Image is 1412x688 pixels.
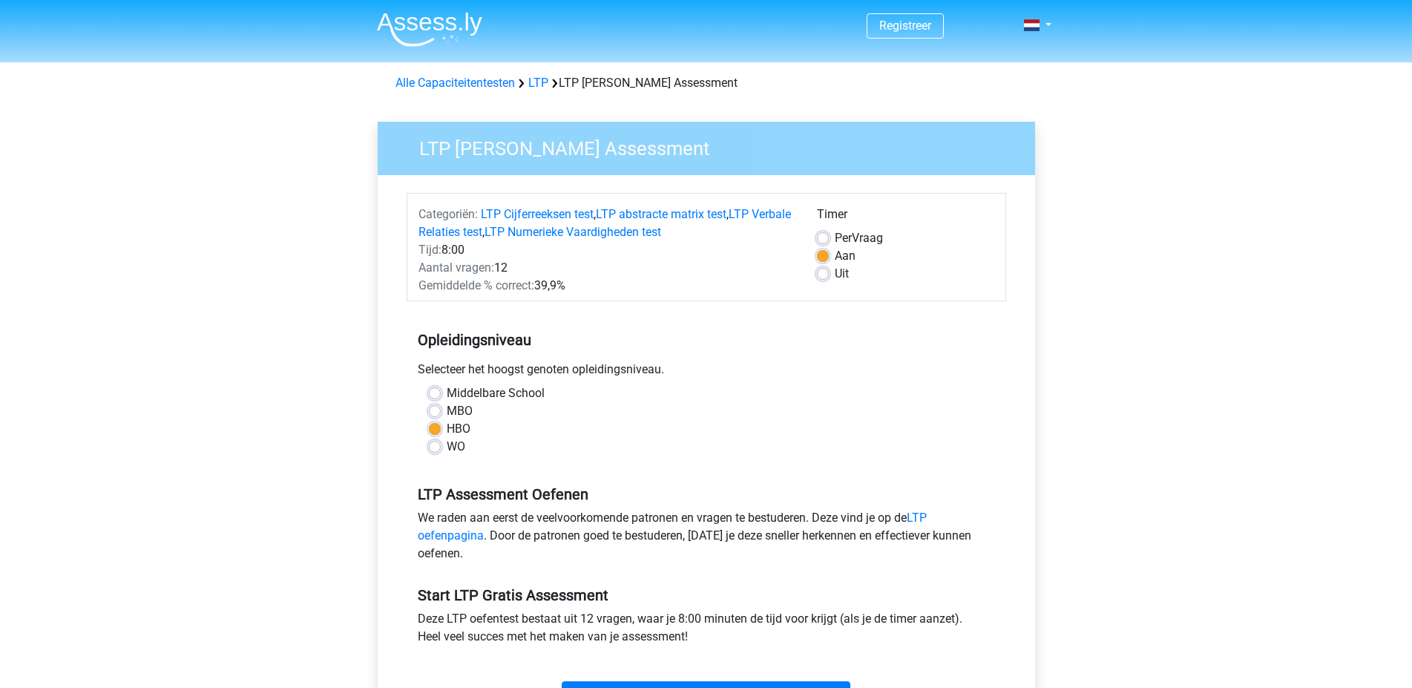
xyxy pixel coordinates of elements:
h3: LTP [PERSON_NAME] Assessment [401,131,1024,160]
label: HBO [447,420,470,438]
a: Alle Capaciteitentesten [395,76,515,90]
span: Gemiddelde % correct: [418,278,534,292]
div: We raden aan eerst de veelvoorkomende patronen en vragen te bestuderen. Deze vind je op de . Door... [407,509,1006,569]
h5: LTP Assessment Oefenen [418,485,995,503]
div: Selecteer het hoogst genoten opleidingsniveau. [407,361,1006,384]
h5: Opleidingsniveau [418,325,995,355]
span: Per [835,231,852,245]
a: LTP Cijferreeksen test [481,207,594,221]
div: 8:00 [407,241,806,259]
div: , , , [407,206,806,241]
img: Assessly [377,12,482,47]
a: Registreer [879,19,931,33]
a: LTP Numerieke Vaardigheden test [485,225,661,239]
span: Categoriën: [418,207,478,221]
label: Uit [835,265,849,283]
a: LTP abstracte matrix test [596,207,726,221]
div: LTP [PERSON_NAME] Assessment [390,74,1023,92]
span: Tijd: [418,243,441,257]
label: Middelbare School [447,384,545,402]
div: Timer [817,206,994,229]
a: LTP [528,76,548,90]
label: Vraag [835,229,883,247]
div: Deze LTP oefentest bestaat uit 12 vragen, waar je 8:00 minuten de tijd voor krijgt (als je de tim... [407,610,1006,652]
label: MBO [447,402,473,420]
div: 39,9% [407,277,806,295]
div: 12 [407,259,806,277]
label: Aan [835,247,856,265]
span: Aantal vragen: [418,261,494,275]
label: WO [447,438,465,456]
h5: Start LTP Gratis Assessment [418,586,995,604]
